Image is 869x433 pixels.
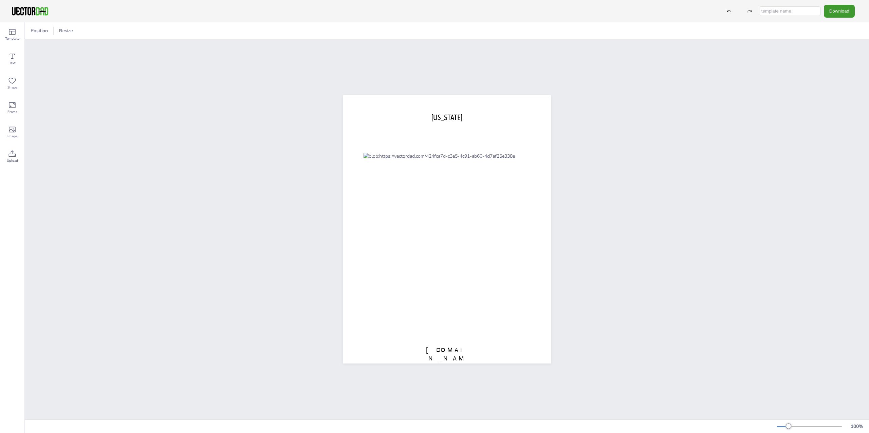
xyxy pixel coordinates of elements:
span: Position [29,27,49,34]
button: Resize [56,25,76,36]
span: Shape [7,85,17,90]
span: Template [5,36,19,41]
div: 100 % [849,423,865,430]
span: Image [7,134,17,139]
button: Download [824,5,855,17]
span: [DOMAIN_NAME] [426,346,468,371]
span: Text [9,60,16,66]
span: [US_STATE] [431,113,462,122]
input: template name [760,6,820,16]
img: VectorDad-1.png [11,6,49,16]
span: Upload [7,158,18,163]
span: Frame [7,109,17,115]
